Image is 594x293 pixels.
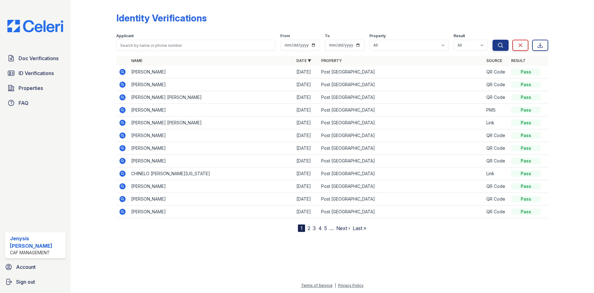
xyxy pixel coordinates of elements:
td: [PERSON_NAME] [129,155,294,167]
div: Pass [511,69,541,75]
label: Result [454,33,465,38]
input: Search by name or phone number [116,40,275,51]
td: QR Code [484,193,509,206]
td: QR Code [484,66,509,78]
td: [PERSON_NAME] [PERSON_NAME] [129,117,294,129]
div: CAF Management [10,250,63,256]
a: 3 [313,225,316,231]
a: Source [486,58,502,63]
td: CHINELO [PERSON_NAME][US_STATE] [129,167,294,180]
td: [PERSON_NAME] [129,142,294,155]
a: Account [2,261,68,273]
td: Post [GEOGRAPHIC_DATA] [319,129,484,142]
td: QR Code [484,129,509,142]
a: Properties [5,82,66,94]
div: Pass [511,132,541,139]
div: Pass [511,196,541,202]
td: [DATE] [294,91,319,104]
img: CE_Logo_Blue-a8612792a0a2168367f1c8372b55b34899dd931a85d93a1a3d3e32e68fde9ad4.png [2,20,68,32]
div: Pass [511,120,541,126]
div: Pass [511,145,541,151]
a: Last » [353,225,366,231]
label: Applicant [116,33,134,38]
span: FAQ [19,99,28,107]
div: Pass [511,107,541,113]
span: Account [16,263,36,271]
td: [PERSON_NAME] [129,104,294,117]
td: [PERSON_NAME] [129,129,294,142]
td: [PERSON_NAME] [PERSON_NAME] [129,91,294,104]
div: Pass [511,158,541,164]
div: | [335,283,336,288]
td: [PERSON_NAME] [129,193,294,206]
td: [DATE] [294,155,319,167]
a: Privacy Policy [338,283,364,288]
td: Link [484,167,509,180]
td: Post [GEOGRAPHIC_DATA] [319,180,484,193]
td: [DATE] [294,206,319,218]
span: Doc Verifications [19,55,58,62]
td: [DATE] [294,129,319,142]
td: [DATE] [294,193,319,206]
td: Post [GEOGRAPHIC_DATA] [319,104,484,117]
td: Post [GEOGRAPHIC_DATA] [319,193,484,206]
td: Post [GEOGRAPHIC_DATA] [319,91,484,104]
td: [PERSON_NAME] [129,180,294,193]
td: Post [GEOGRAPHIC_DATA] [319,167,484,180]
label: To [325,33,330,38]
td: [PERSON_NAME] [129,66,294,78]
td: [DATE] [294,142,319,155]
label: Property [369,33,386,38]
td: QR Code [484,78,509,91]
td: [DATE] [294,117,319,129]
td: Post [GEOGRAPHIC_DATA] [319,206,484,218]
td: QR Code [484,91,509,104]
td: QR Code [484,155,509,167]
td: PMS [484,104,509,117]
td: Post [GEOGRAPHIC_DATA] [319,155,484,167]
td: Post [GEOGRAPHIC_DATA] [319,66,484,78]
td: [DATE] [294,104,319,117]
div: 1 [298,224,305,232]
span: … [329,224,334,232]
a: Sign out [2,276,68,288]
a: Next › [336,225,350,231]
div: Pass [511,171,541,177]
span: Sign out [16,278,35,286]
td: [PERSON_NAME] [129,206,294,218]
span: ID Verifications [19,69,54,77]
a: Result [511,58,526,63]
td: [DATE] [294,180,319,193]
a: 2 [308,225,310,231]
span: Properties [19,84,43,92]
a: ID Verifications [5,67,66,79]
div: Jenysis [PERSON_NAME] [10,235,63,250]
a: 5 [324,225,327,231]
td: [PERSON_NAME] [129,78,294,91]
label: From [280,33,290,38]
a: Date ▼ [296,58,311,63]
div: Pass [511,209,541,215]
a: Name [131,58,142,63]
td: [DATE] [294,66,319,78]
td: [DATE] [294,78,319,91]
div: Identity Verifications [116,12,207,24]
td: Link [484,117,509,129]
div: Pass [511,82,541,88]
td: Post [GEOGRAPHIC_DATA] [319,78,484,91]
td: QR Code [484,142,509,155]
td: [DATE] [294,167,319,180]
a: Doc Verifications [5,52,66,64]
a: Terms of Service [301,283,333,288]
td: QR Code [484,180,509,193]
a: Property [321,58,342,63]
div: Pass [511,183,541,189]
div: Pass [511,94,541,100]
td: Post [GEOGRAPHIC_DATA] [319,142,484,155]
a: FAQ [5,97,66,109]
td: QR Code [484,206,509,218]
td: Post [GEOGRAPHIC_DATA] [319,117,484,129]
a: 4 [318,225,322,231]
